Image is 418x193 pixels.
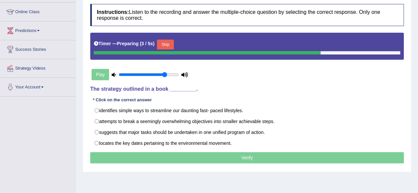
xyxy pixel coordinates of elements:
[0,21,76,38] a: Predictions
[90,116,404,127] label: attempts to break a seemingly overwhelming objectives into smaller achievable steps.
[0,40,76,57] a: Success Stories
[90,138,404,149] label: locates the key dates pertaining to the environmental movement.
[0,59,76,76] a: Strategy Videos
[90,97,154,103] div: * Click on the correct answer
[90,127,404,138] label: suggests that major tasks should be undertaken in one unified program of action.
[90,4,404,26] h4: Listen to the recording and answer the multiple-choice question by selecting the correct response...
[0,3,76,19] a: Online Class
[141,41,153,46] b: 3 / 5s
[90,86,404,92] h4: The strategy outlined in a book _________.
[153,41,155,46] b: )
[117,41,138,46] b: Preparing
[90,105,404,116] label: identifies simple ways to streamline our daunting fast- paced lifestyles.
[157,40,173,49] button: Skip
[94,41,154,46] h5: Timer —
[97,9,129,15] b: Instructions:
[0,78,76,94] a: Your Account
[140,41,141,46] b: (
